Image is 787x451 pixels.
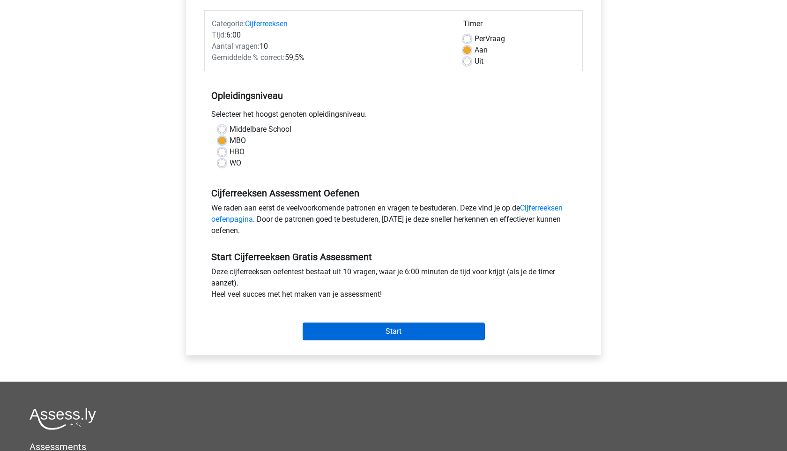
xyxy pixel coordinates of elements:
[230,124,291,135] label: Middelbare School
[212,19,245,28] span: Categorie:
[475,56,483,67] label: Uit
[204,266,583,304] div: Deze cijferreeksen oefentest bestaat uit 10 vragen, waar je 6:00 minuten de tijd voor krijgt (als...
[245,19,288,28] a: Cijferreeksen
[204,203,583,240] div: We raden aan eerst de veelvoorkomende patronen en vragen te bestuderen. Deze vind je op de . Door...
[230,146,245,158] label: HBO
[303,323,485,340] input: Start
[211,251,576,263] h5: Start Cijferreeksen Gratis Assessment
[230,158,241,169] label: WO
[204,109,583,124] div: Selecteer het hoogst genoten opleidingsniveau.
[211,86,576,105] h5: Opleidingsniveau
[30,408,96,430] img: Assessly logo
[463,18,575,33] div: Timer
[205,41,456,52] div: 10
[212,42,260,51] span: Aantal vragen:
[205,52,456,63] div: 59,5%
[212,30,226,39] span: Tijd:
[230,135,246,146] label: MBO
[475,33,505,45] label: Vraag
[212,53,285,62] span: Gemiddelde % correct:
[475,45,488,56] label: Aan
[205,30,456,41] div: 6:00
[211,188,576,199] h5: Cijferreeksen Assessment Oefenen
[475,34,485,43] span: Per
